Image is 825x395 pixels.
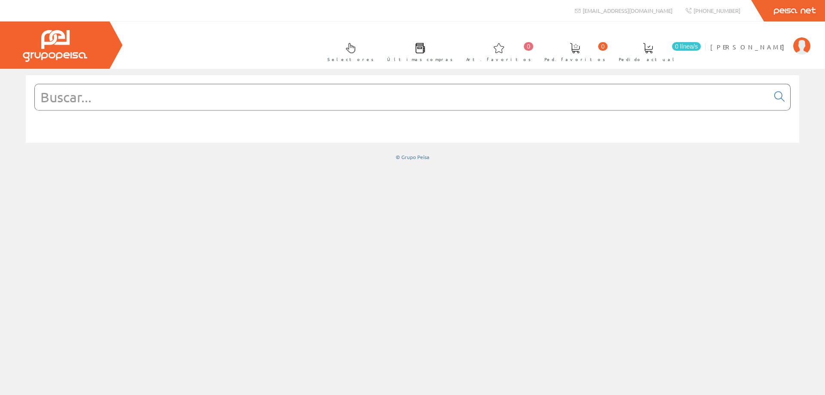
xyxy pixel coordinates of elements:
[466,55,531,64] span: Art. favoritos
[327,55,374,64] span: Selectores
[524,42,533,51] span: 0
[710,36,810,44] a: [PERSON_NAME]
[544,55,605,64] span: Ped. favoritos
[23,30,87,62] img: Grupo Peisa
[672,42,701,51] span: 0 línea/s
[387,55,453,64] span: Últimas compras
[583,7,672,14] span: [EMAIL_ADDRESS][DOMAIN_NAME]
[710,43,789,51] span: [PERSON_NAME]
[35,84,769,110] input: Buscar...
[694,7,740,14] span: [PHONE_NUMBER]
[26,153,799,161] div: © Grupo Peisa
[619,55,677,64] span: Pedido actual
[598,42,608,51] span: 0
[379,36,457,67] a: Últimas compras
[319,36,378,67] a: Selectores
